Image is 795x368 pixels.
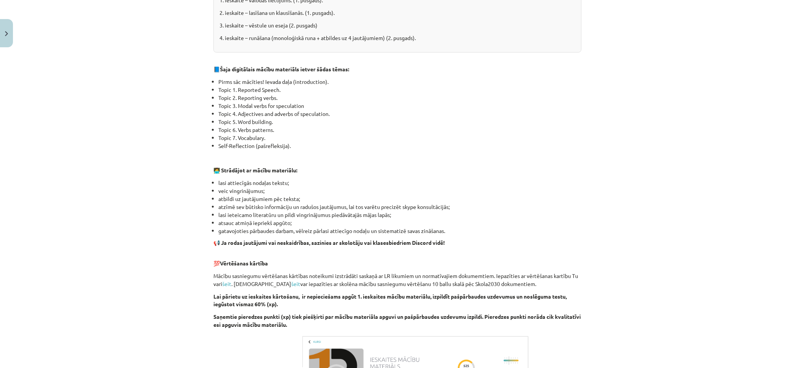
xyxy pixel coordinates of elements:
[218,195,582,203] li: atbildi uz jautājumiem pēc teksta;
[218,203,582,211] li: atzīmē sev būtisko informāciju un radušos jautājumus, lai tos varētu precizēt skype konsultācijās;
[218,118,582,126] li: Topic 5. Word building.
[5,31,8,36] img: icon-close-lesson-0947bae3869378f0d4975bcd49f059093ad1ed9edebbc8119c70593378902aed.svg
[218,94,582,102] li: Topic 2. Reporting verbs.
[218,187,582,195] li: veic vingrinājumus;
[218,211,582,219] li: lasi ieteicamo literatūru un pildi vingrinājumus piedāvātajās mājas lapās;
[220,260,268,267] b: Vērtēšanas kārtība
[218,134,582,142] li: Topic 7. Vocabulary.
[222,280,231,287] a: šeit
[218,110,582,118] li: Topic 4. Adjectives and adverbs of speculation.
[213,239,445,246] strong: 📢 Ja rodas jautājumi vai neskaidrības, sazinies ar skolotāju vai klasesbiedriem Discord vidē!
[220,66,349,72] strong: Šaja digitālais mācību materiāls ietver šādas tēmas:
[220,21,575,29] p: 3. ieskaite – vēstule un eseja (2. pusgads)
[213,167,297,174] strong: 🧑‍💻 Strādājot ar mācību materiālu:
[213,313,581,328] b: Saņemtie pieredzes punkti (xp) tiek piešķirti par mācību materiāla apguvi un pašpārbaudes uzdevum...
[218,227,582,235] li: gatavojoties pārbaudes darbam, vēlreiz pārlasi attiecīgo nodaļu un sistematizē savas zināšanas.
[218,219,582,227] li: atsauc atmiņā iepriekš apgūto;
[291,280,300,287] a: šeit
[218,78,582,86] li: Pirms sāc mācīties! Ievada daļa (introduction).
[220,9,575,17] p: 2. ieskaite – lasīšana un klausīšanās. (1. pusgads).
[218,86,582,94] li: Topic 1. Reported Speech.
[218,179,582,187] li: lasi attiecīgās nodaļas tekstu;
[220,34,575,42] p: 4. ieskaite – runāšana (monoloģiskā runa + atbildes uz 4 jautājumiem) (2. pusgads).
[213,293,567,308] b: Lai pārietu uz ieskaites kārtošanu, ir nepieciešams apgūt 1. ieskaites mācību materiālu, izpildīt...
[218,102,582,110] li: Topic 3. Modal verbs for speculation
[218,142,582,150] li: Self-Reflection (pašrefleksija).
[213,272,582,288] p: Mācību sasniegumu vērtēšanas kārtības noteikumi izstrādāti saskaņā ar LR likumiem un normatīvajie...
[218,126,582,134] li: Topic 6. Verbs patterns.
[213,251,582,267] p: 💯
[213,65,582,73] p: 📘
